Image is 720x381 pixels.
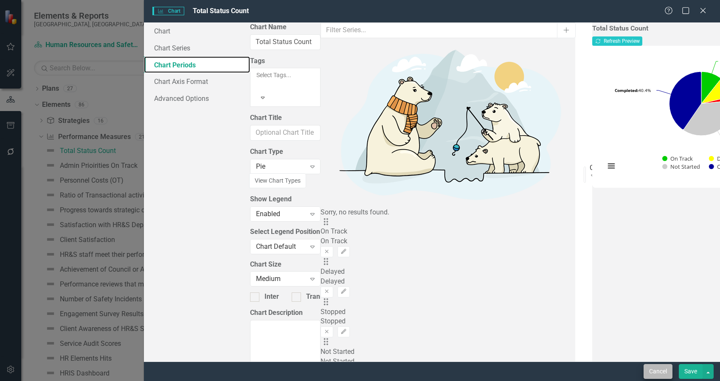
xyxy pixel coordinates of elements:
label: Chart Size [250,260,321,270]
div: Current Period [590,163,593,172]
a: Advanced Options [144,90,250,107]
text: 40.4% [615,87,651,93]
div: Sorry, no results found. [321,208,575,217]
a: Chart Axis Format [144,73,250,90]
div: Select Tags... [256,71,314,79]
path: Completed, 19. [669,72,702,129]
div: Not Started [321,357,575,367]
div: On Track [321,227,575,236]
a: Chart [144,22,250,39]
div: Enabled [256,209,306,219]
button: Refresh Preview [592,36,642,46]
button: Show Not Started [662,163,700,170]
a: Chart Series [144,39,250,56]
label: Tags [250,56,321,66]
text: On Track [670,155,693,162]
button: View Chart Types [249,173,306,188]
div: Not Started [321,347,575,357]
div: Chart Default [256,242,306,251]
div: Stopped [321,317,575,326]
div: Interpolate Values [264,292,321,302]
input: Optional Chart Title [250,125,321,141]
img: No results found [321,38,575,208]
button: Show On Track [662,155,693,162]
a: Chart Periods [144,56,250,73]
label: Chart Title [250,113,321,123]
div: Delayed [321,267,575,277]
text: Not Started [670,163,700,170]
button: Save [679,364,703,379]
div: On Track [321,236,575,246]
div: Medium [256,274,306,284]
label: Chart Description [250,308,321,318]
label: Chart Type [250,147,321,157]
span: Total Status Count [193,7,249,15]
button: View chart menu, Chart [605,160,617,172]
tspan: Completed: [615,87,638,93]
div: Delayed [321,277,575,286]
label: Chart Name [250,22,321,32]
input: Filter Series... [321,22,558,38]
label: Select Legend Position [250,227,321,237]
label: Show Legend [250,195,321,204]
button: Cancel [644,364,672,379]
div: Transpose Axes [306,292,355,302]
div: Stopped [321,307,575,317]
div: Pie [256,162,306,172]
span: Chart [152,7,184,15]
